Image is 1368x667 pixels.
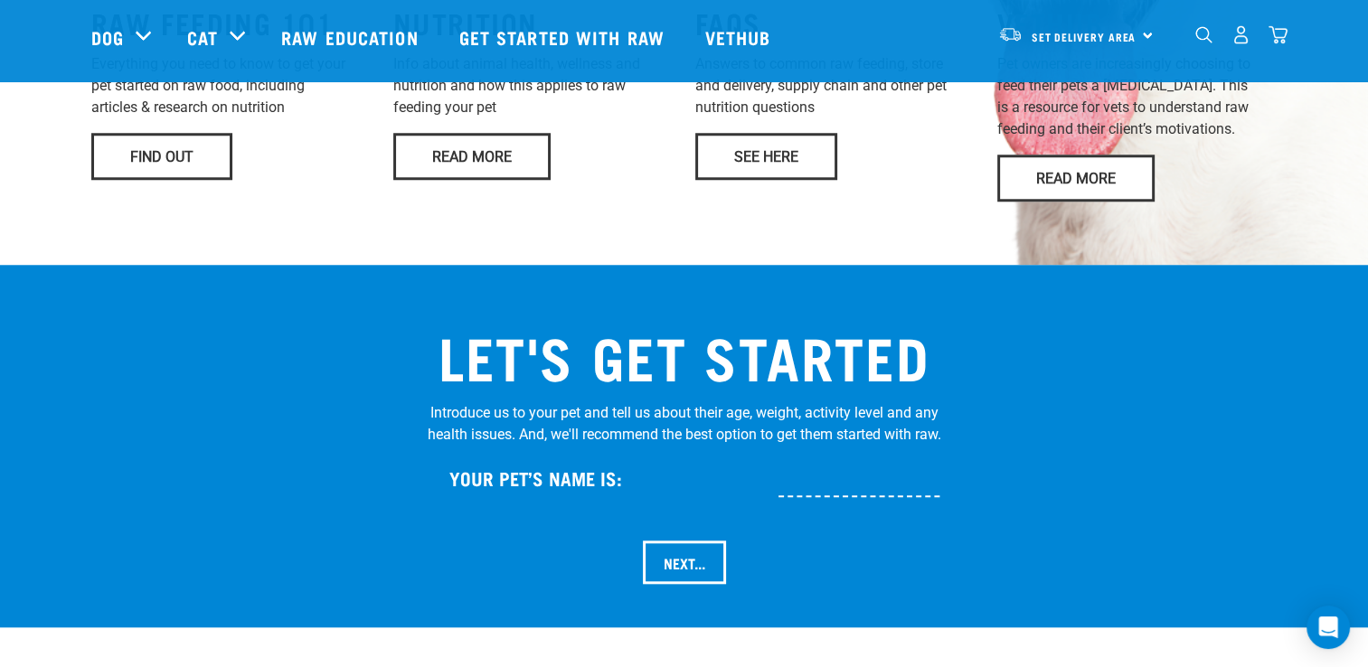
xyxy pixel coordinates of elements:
img: user.png [1231,25,1250,44]
p: Everything you need to know to get your pet started on raw food, including articles & research on... [91,53,372,118]
span: Set Delivery Area [1032,33,1137,40]
a: Read More [997,155,1155,202]
img: home-icon-1@2x.png [1195,26,1212,43]
p: Answers to common raw feeding, store and delivery, supply chain and other pet nutrition questions [695,53,976,118]
a: Vethub [687,1,794,73]
img: van-moving.png [998,26,1023,42]
a: See Here [695,133,837,180]
a: Raw Education [263,1,440,73]
a: Get started with Raw [441,1,687,73]
a: Cat [187,23,218,51]
p: Pet owners are increasingly choosing to feed their pets a [MEDICAL_DATA]. This is a resource for ... [997,53,1278,140]
div: Open Intercom Messenger [1307,606,1350,649]
img: home-icon@2x.png [1269,25,1288,44]
h2: LET'S GET STARTED [428,323,941,388]
a: Dog [91,23,124,51]
p: Info about animal health, wellness and nutrition and how this applies to raw feeding your pet [393,53,674,118]
p: Introduce us to your pet and tell us about their age, weight, activity level and any health issue... [428,402,941,446]
a: Read More [393,133,551,180]
h4: Your Pet’s name is: [449,467,622,488]
a: Find Out [91,133,232,180]
input: Next... [643,540,726,584]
